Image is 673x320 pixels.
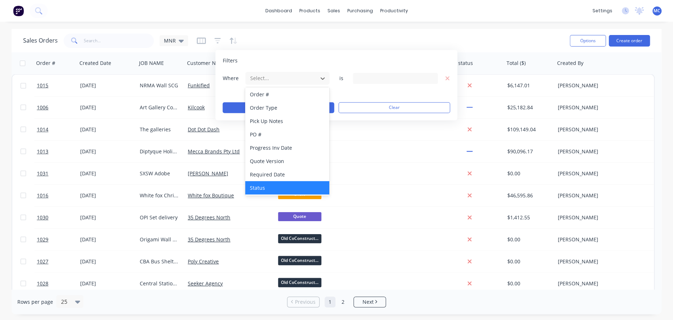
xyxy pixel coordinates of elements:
span: 1013 [37,148,48,155]
a: Previous page [287,298,319,306]
div: $6,147.01 [507,82,550,89]
div: Order # [245,88,329,101]
a: 1030 [37,207,80,228]
div: [PERSON_NAME] [558,258,638,265]
div: $0.00 [507,170,550,177]
div: CBA Bus Shelters [140,258,180,265]
div: [DATE] [80,258,134,265]
span: 1016 [37,192,48,199]
div: [DATE] [80,214,134,221]
div: $46,595.86 [507,192,550,199]
div: Pick Up Notes [245,114,329,128]
ul: Pagination [284,297,389,307]
div: Art Gallery Construction items [140,104,180,111]
a: 1015 [37,75,80,96]
span: Old CoConstruct... [278,278,321,287]
div: [DATE] [80,126,134,133]
button: Options [570,35,606,47]
a: Page 2 [338,297,348,307]
div: Total ($) [507,60,526,67]
a: 1006 [37,97,80,118]
img: Factory [13,5,24,16]
div: Progress Inv Date [245,141,329,154]
span: 1031 [37,170,48,177]
a: [PERSON_NAME] [188,170,228,177]
span: 1014 [37,126,48,133]
div: Diptyque Holiday 2025 [140,148,180,155]
a: 1029 [37,229,80,250]
a: Kilcook [188,104,205,111]
a: 1014 [37,119,80,140]
div: $0.00 [507,280,550,287]
a: Next page [354,298,386,306]
div: $0.00 [507,236,550,243]
span: 1027 [37,258,48,265]
div: $0.00 [507,258,550,265]
div: OPI Set delivery [140,214,180,221]
span: Next [362,298,373,306]
div: [DATE] [80,148,134,155]
a: 1028 [37,273,80,294]
div: Order # [36,60,55,67]
span: MNR [164,37,176,44]
a: 35 Degrees North [188,214,230,221]
a: 1013 [37,141,80,162]
div: White fox Christmas party [140,192,180,199]
div: [PERSON_NAME] [558,236,638,243]
a: 1016 [37,185,80,206]
a: Dot Dot Dash [188,126,220,133]
div: Status [245,181,329,194]
span: 1028 [37,280,48,287]
a: 1031 [37,163,80,184]
div: [DATE] [80,280,134,287]
button: Apply [222,102,334,113]
div: [PERSON_NAME] [558,192,638,199]
div: [PERSON_NAME] [558,126,638,133]
div: [PERSON_NAME] [558,148,638,155]
span: Old CoConstruct... [278,234,321,243]
div: [DATE] [80,192,134,199]
div: Central Station Activation [140,280,180,287]
div: Required Date [245,168,329,181]
a: Seeker Agency [188,280,223,287]
span: Quote [278,212,321,221]
div: $25,182.84 [507,104,550,111]
span: Previous [295,298,316,306]
span: Filters [222,57,237,64]
input: Search... [84,34,154,48]
span: 1015 [37,82,48,89]
div: NRMA Wall SCG [140,82,180,89]
div: settings [589,5,616,16]
button: add [245,89,330,95]
div: [PERSON_NAME] [558,170,638,177]
div: $1,412.55 [507,214,550,221]
div: [DATE] [80,170,134,177]
div: Order Type [245,101,329,114]
a: Funkified [188,82,210,89]
div: JOB NAME [139,60,164,67]
span: Where [222,75,244,82]
a: 1027 [37,251,80,272]
a: dashboard [262,5,296,16]
div: [PERSON_NAME] [558,214,638,221]
div: [PERSON_NAME] [558,82,638,89]
span: 1006 [37,104,48,111]
div: Quote Version [245,154,329,168]
div: Customer Name [187,60,226,67]
a: Page 1 is your current page [325,297,335,307]
div: [DATE] [80,236,134,243]
div: products [296,5,324,16]
div: productivity [377,5,412,16]
h1: Sales Orders [23,37,58,44]
a: Mecca Brands Pty Ltd [188,148,240,155]
div: purchasing [344,5,377,16]
a: 35 Degrees North [188,236,230,243]
div: [DATE] [80,104,134,111]
button: Create order [609,35,650,47]
span: 1029 [37,236,48,243]
div: PO # [245,128,329,141]
div: Created By [557,60,583,67]
a: White fox Boutique [188,192,234,199]
a: Poly Creative [188,258,219,265]
div: SXSW Adobe [140,170,180,177]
